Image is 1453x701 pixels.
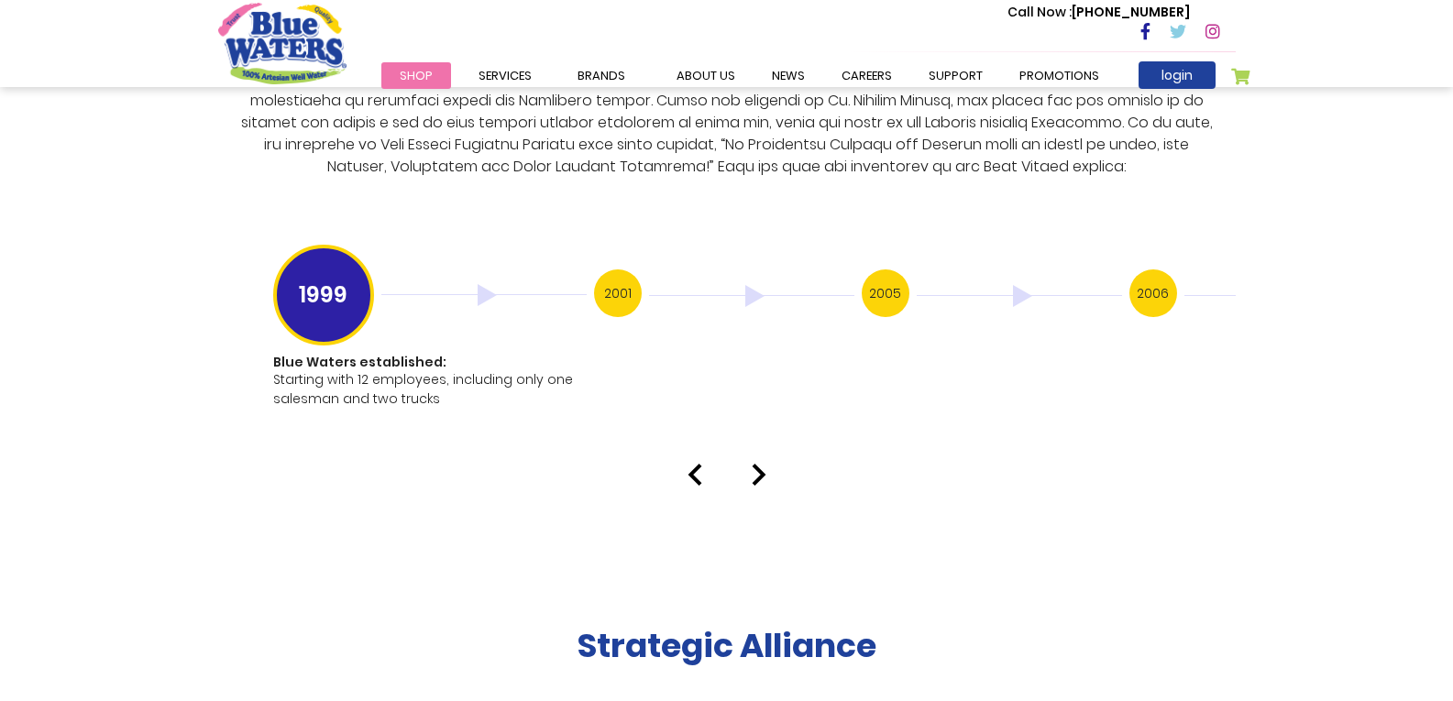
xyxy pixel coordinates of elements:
span: Services [479,67,532,84]
h3: 2006 [1129,269,1177,317]
h2: Strategic Alliance [218,626,1236,665]
a: store logo [218,3,347,83]
p: [PHONE_NUMBER] [1007,3,1190,22]
h3: 2005 [862,269,909,317]
a: News [754,62,823,89]
p: Starting with 12 employees, including only one salesman and two trucks [273,370,583,409]
a: careers [823,62,910,89]
a: about us [658,62,754,89]
a: login [1139,61,1216,89]
span: Call Now : [1007,3,1072,21]
a: support [910,62,1001,89]
h3: 1999 [273,245,374,345]
span: Shop [400,67,433,84]
h1: Blue Waters established: [273,355,583,370]
span: Brands [578,67,625,84]
h3: 2001 [594,269,642,317]
a: Promotions [1001,62,1117,89]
